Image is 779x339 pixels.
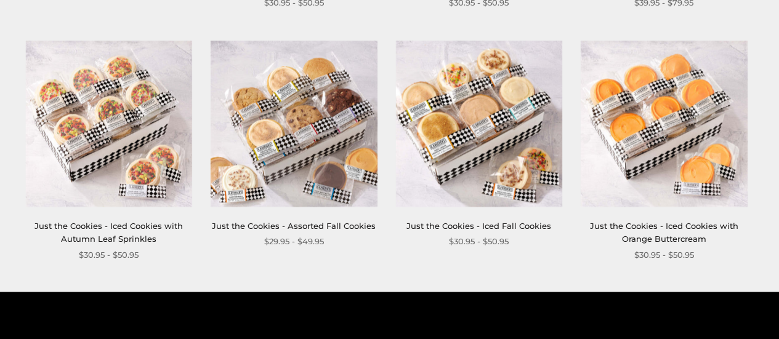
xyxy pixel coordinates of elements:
[634,248,694,261] span: $30.95 - $50.95
[396,40,562,206] img: Just the Cookies - Iced Fall Cookies
[581,40,747,206] img: Just the Cookies - Iced Cookies with Orange Buttercream
[34,220,183,243] a: Just the Cookies - Iced Cookies with Autumn Leaf Sprinkles
[79,248,139,261] span: $30.95 - $50.95
[449,234,509,247] span: $30.95 - $50.95
[264,234,324,247] span: $29.95 - $49.95
[590,220,738,243] a: Just the Cookies - Iced Cookies with Orange Buttercream
[212,220,376,230] a: Just the Cookies - Assorted Fall Cookies
[10,292,127,329] iframe: Sign Up via Text for Offers
[406,220,551,230] a: Just the Cookies - Iced Fall Cookies
[26,40,192,206] img: Just the Cookies - Iced Cookies with Autumn Leaf Sprinkles
[211,40,377,206] img: Just the Cookies - Assorted Fall Cookies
